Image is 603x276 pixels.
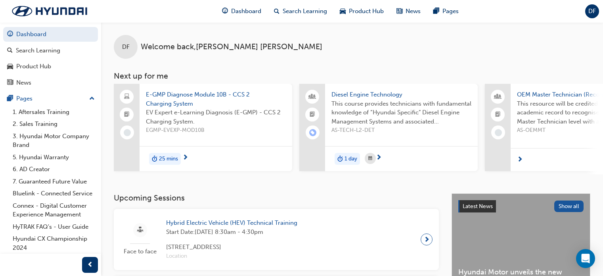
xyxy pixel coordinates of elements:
span: search-icon [7,47,13,54]
span: news-icon [7,79,13,87]
span: next-icon [376,154,382,162]
span: booktick-icon [124,110,130,120]
div: Search Learning [16,46,60,55]
div: News [16,78,31,87]
a: 3. Hyundai Motor Company Brand [10,130,98,151]
span: calendar-icon [368,154,372,164]
span: laptop-icon [124,92,130,102]
span: Pages [442,7,459,16]
a: Dashboard [3,27,98,42]
a: guage-iconDashboard [216,3,268,19]
a: Face to faceHybrid Electric Vehicle (HEV) Technical TrainingStart Date:[DATE] 8:30am - 4:30pm[STR... [120,215,433,264]
span: Location [166,252,297,261]
span: Product Hub [349,7,384,16]
span: search-icon [274,6,279,16]
span: next-icon [424,234,430,245]
a: Diesel Engine TechnologyThis course provides technicians with fundamental knowledge of “Hyundai S... [299,84,478,171]
span: 1 day [345,154,357,164]
a: 5. Hyundai Warranty [10,151,98,164]
span: Start Date: [DATE] 8:30am - 4:30pm [166,228,297,237]
span: News [406,7,421,16]
span: car-icon [7,63,13,70]
span: [STREET_ADDRESS] [166,243,297,252]
span: people-icon [310,92,315,102]
a: pages-iconPages [427,3,465,19]
a: News [3,75,98,90]
span: DF [122,42,130,52]
span: 25 mins [159,154,178,164]
span: people-icon [495,92,501,102]
a: Search Learning [3,43,98,58]
a: 6. AD Creator [10,163,98,176]
a: car-iconProduct Hub [333,3,390,19]
a: search-iconSearch Learning [268,3,333,19]
span: pages-icon [433,6,439,16]
button: DF [585,4,599,18]
img: Trak [4,3,95,19]
a: 2. Sales Training [10,118,98,130]
button: DashboardSearch LearningProduct HubNews [3,25,98,91]
button: Pages [3,91,98,106]
div: Product Hub [16,62,51,71]
span: Search Learning [283,7,327,16]
span: car-icon [340,6,346,16]
span: AS-TECH-L2-DET [331,126,471,135]
h3: Upcoming Sessions [114,193,439,203]
a: Bluelink - Connected Service [10,187,98,200]
span: guage-icon [222,6,228,16]
div: Pages [16,94,33,103]
a: news-iconNews [390,3,427,19]
span: Dashboard [231,7,261,16]
span: duration-icon [152,154,157,164]
span: Hybrid Electric Vehicle (HEV) Technical Training [166,218,297,228]
a: Latest NewsShow all [458,200,584,213]
span: learningRecordVerb_NONE-icon [124,129,131,136]
a: 7. Guaranteed Future Value [10,176,98,188]
span: guage-icon [7,31,13,38]
span: This course provides technicians with fundamental knowledge of “Hyundai Specific” Diesel Engine M... [331,99,471,126]
a: 1. Aftersales Training [10,106,98,118]
span: booktick-icon [310,110,315,120]
span: DF [588,7,596,16]
span: Face to face [120,247,160,256]
span: EV Expert e-Learning Diagnosis (E-GMP) - CCS 2 Charging System. [146,108,286,126]
a: Connex - Digital Customer Experience Management [10,200,98,221]
span: news-icon [396,6,402,16]
a: HyTRAK FAQ's - User Guide [10,221,98,233]
span: prev-icon [87,260,93,270]
div: Open Intercom Messenger [576,249,595,268]
span: learningRecordVerb_NONE-icon [495,129,502,136]
span: Latest News [463,203,493,210]
span: EGMP-EVEXP-MOD10B [146,126,286,135]
span: Welcome back , [PERSON_NAME] [PERSON_NAME] [141,42,322,52]
span: learningRecordVerb_ENROLL-icon [309,129,316,136]
span: next-icon [517,156,523,164]
span: pages-icon [7,95,13,102]
span: duration-icon [337,154,343,164]
a: E-GMP Diagnose Module 10B - CCS 2 Charging SystemEV Expert e-Learning Diagnosis (E-GMP) - CCS 2 C... [114,84,292,171]
span: booktick-icon [495,110,501,120]
span: next-icon [182,154,188,162]
span: Diesel Engine Technology [331,90,471,99]
a: Hyundai CX Championship 2024 [10,233,98,254]
span: up-icon [89,94,95,104]
h3: Next up for me [101,71,603,81]
span: sessionType_FACE_TO_FACE-icon [137,225,143,235]
a: Product Hub [3,59,98,74]
button: Show all [554,201,584,212]
span: E-GMP Diagnose Module 10B - CCS 2 Charging System [146,90,286,108]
